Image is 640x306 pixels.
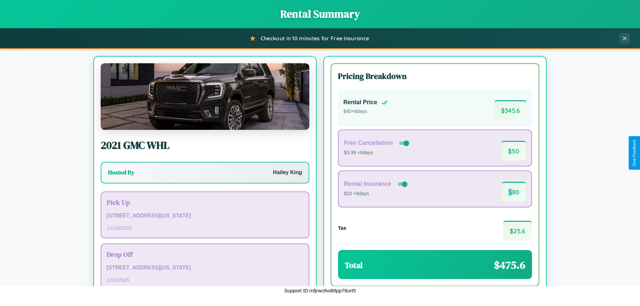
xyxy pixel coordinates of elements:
h3: Total [345,260,363,271]
span: $ 475.6 [494,258,525,272]
p: [STREET_ADDRESS][US_STATE] [107,211,303,221]
span: $ 345.6 [494,100,527,120]
h3: Hosted By [108,168,134,176]
p: 11 / 24 / 2025 [107,223,303,232]
h1: Rental Summary [7,7,633,21]
h3: Drop Off [107,249,303,259]
span: $ 80 [502,182,526,201]
h2: 2021 GMC WHL [101,138,309,153]
p: Hailey King [273,168,302,177]
img: GMC WHL [101,63,309,130]
p: $ 40 × 8 days [343,107,388,116]
h4: Tax [338,225,346,231]
span: Checkout in 10 minutes for Free Insurance [261,35,369,42]
p: $3.99 × 8 days [344,149,410,157]
h4: Rental Insurance [344,180,391,187]
p: 12 / 2 / 2025 [107,275,303,284]
h4: Free Cancellation [344,140,393,147]
h4: Rental Price [343,99,377,106]
span: $ 50 [501,141,526,160]
div: Give Feedback [632,140,637,166]
h3: Pricing Breakdown [338,71,532,82]
p: Support ID: mfjrwc8vdt8pp78urt5 [284,286,356,295]
p: $10 × 8 days [344,189,409,198]
span: $ 25.6 [503,221,532,240]
p: [STREET_ADDRESS][US_STATE] [107,263,303,273]
h3: Pick Up [107,197,303,207]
